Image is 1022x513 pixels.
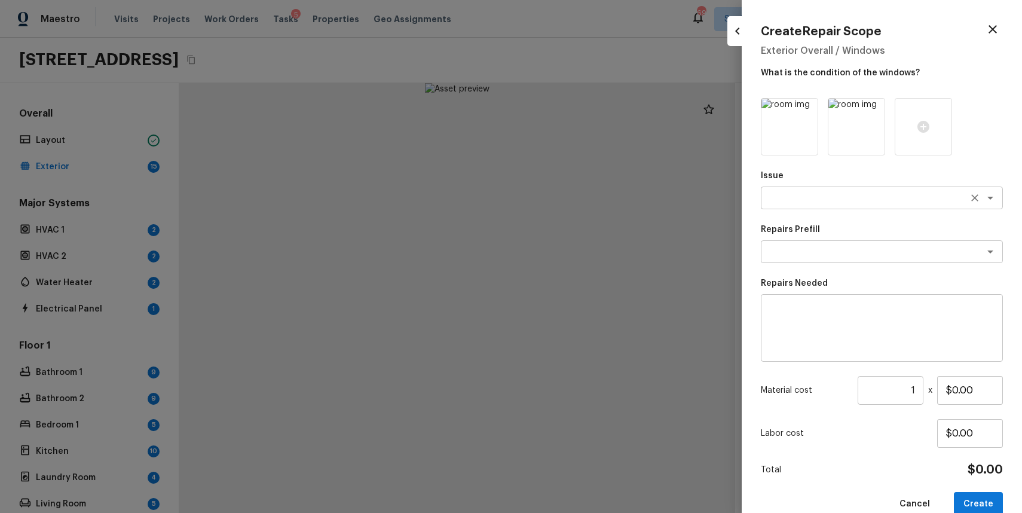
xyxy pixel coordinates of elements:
[761,427,937,439] p: Labor cost
[968,462,1003,478] h4: $0.00
[761,224,1003,236] p: Repairs Prefill
[761,376,1003,405] div: x
[982,243,999,260] button: Open
[761,24,882,39] h4: Create Repair Scope
[761,384,853,396] p: Material cost
[761,62,1003,79] p: What is the condition of the windows?
[761,44,1003,57] h5: Exterior Overall / Windows
[761,464,781,476] p: Total
[982,190,999,206] button: Open
[761,277,1003,289] p: Repairs Needed
[761,99,818,155] img: room img
[761,170,1003,182] p: Issue
[966,190,983,206] button: Clear
[828,99,885,155] img: room img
